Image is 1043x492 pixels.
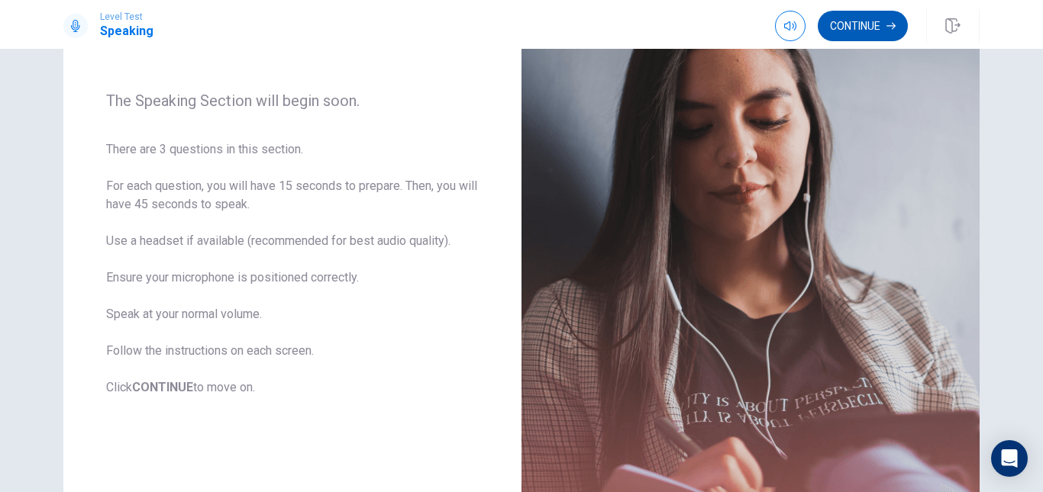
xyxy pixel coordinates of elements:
span: The Speaking Section will begin soon. [106,92,479,110]
span: Level Test [100,11,153,22]
h1: Speaking [100,22,153,40]
span: There are 3 questions in this section. For each question, you will have 15 seconds to prepare. Th... [106,140,479,397]
b: CONTINUE [132,380,193,394]
div: Open Intercom Messenger [991,440,1028,477]
button: Continue [818,11,908,41]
